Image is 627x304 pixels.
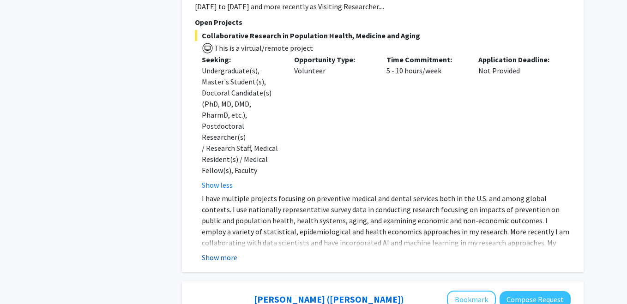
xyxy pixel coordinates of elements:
div: Undergraduate(s), Master's Student(s), Doctoral Candidate(s) (PhD, MD, DMD, PharmD, etc.), Postdo... [202,65,280,176]
div: Not Provided [471,54,564,191]
span: This is a virtual/remote project [213,43,313,53]
iframe: Chat [7,262,39,297]
p: Seeking: [202,54,280,65]
div: 5 - 10 hours/week [380,54,472,191]
span: Collaborative Research in Population Health, Medicine and Aging [195,30,571,41]
div: Volunteer [287,54,380,191]
p: I have multiple projects focusing on preventive medical and dental services both in the U.S. and ... [202,193,571,281]
p: Opportunity Type: [294,54,373,65]
button: Show more [202,252,237,263]
button: Show less [202,179,233,191]
p: Application Deadline: [478,54,557,65]
p: Time Commitment: [386,54,465,65]
p: Open Projects [195,17,571,28]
